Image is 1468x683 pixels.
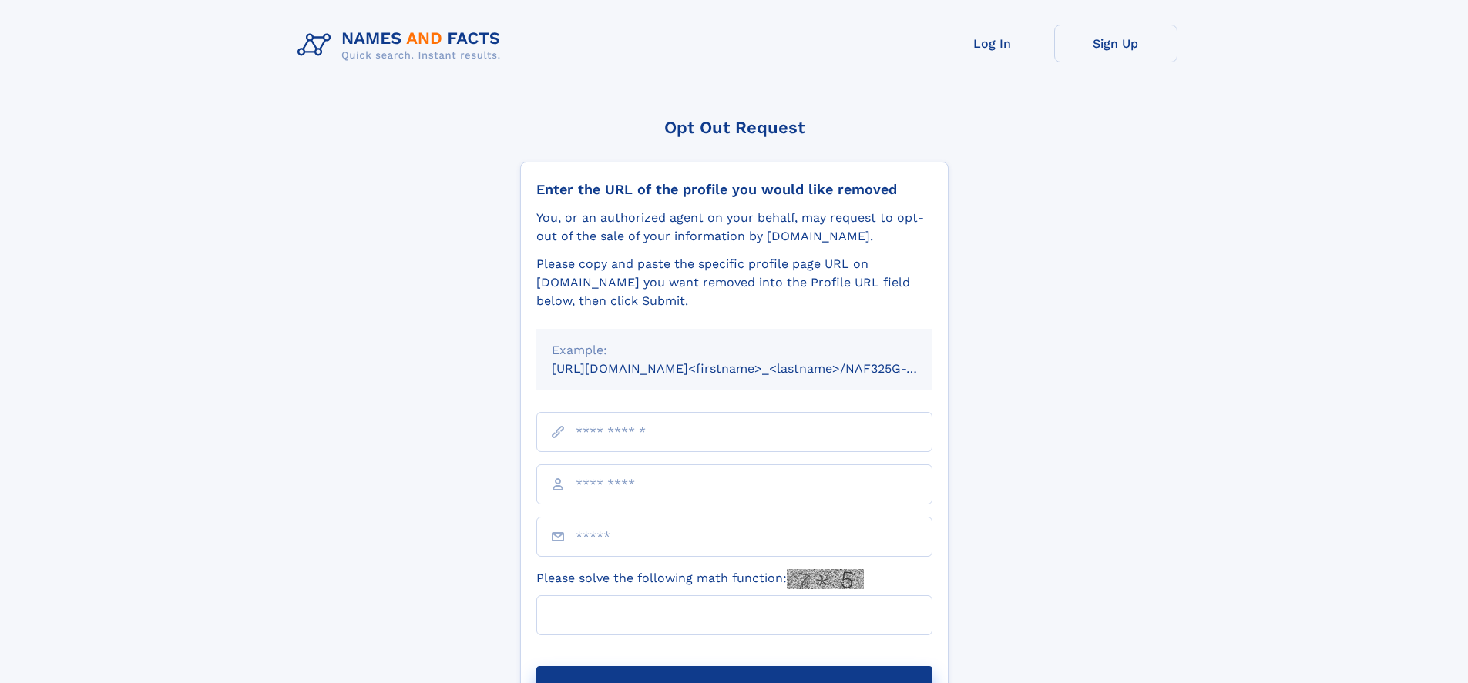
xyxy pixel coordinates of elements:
[536,181,932,198] div: Enter the URL of the profile you would like removed
[931,25,1054,62] a: Log In
[291,25,513,66] img: Logo Names and Facts
[536,209,932,246] div: You, or an authorized agent on your behalf, may request to opt-out of the sale of your informatio...
[536,569,864,589] label: Please solve the following math function:
[552,361,962,376] small: [URL][DOMAIN_NAME]<firstname>_<lastname>/NAF325G-xxxxxxxx
[536,255,932,310] div: Please copy and paste the specific profile page URL on [DOMAIN_NAME] you want removed into the Pr...
[1054,25,1177,62] a: Sign Up
[520,118,949,137] div: Opt Out Request
[552,341,917,360] div: Example:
